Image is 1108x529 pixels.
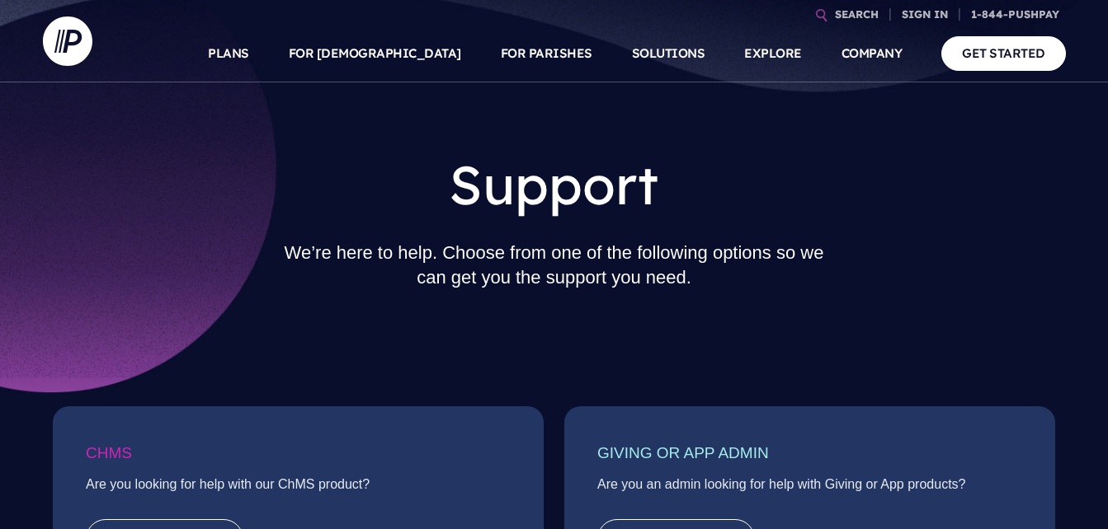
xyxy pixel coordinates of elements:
h3: ChMS [86,439,511,474]
a: GET STARTED [941,36,1066,70]
h1: Support [269,142,839,227]
p: Are you an admin looking for help with Giving or App products? [597,474,1022,503]
a: EXPLORE [744,25,802,82]
a: COMPANY [842,25,903,82]
a: PLANS [208,25,249,82]
p: Are you looking for help with our ChMS product? [86,474,511,503]
a: FOR [DEMOGRAPHIC_DATA] [289,25,461,82]
a: FOR PARISHES [501,25,592,82]
a: SOLUTIONS [632,25,705,82]
h2: We’re here to help. Choose from one of the following options so we can get you the support you need. [269,227,839,303]
h3: Giving or App Admin [597,439,1022,474]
